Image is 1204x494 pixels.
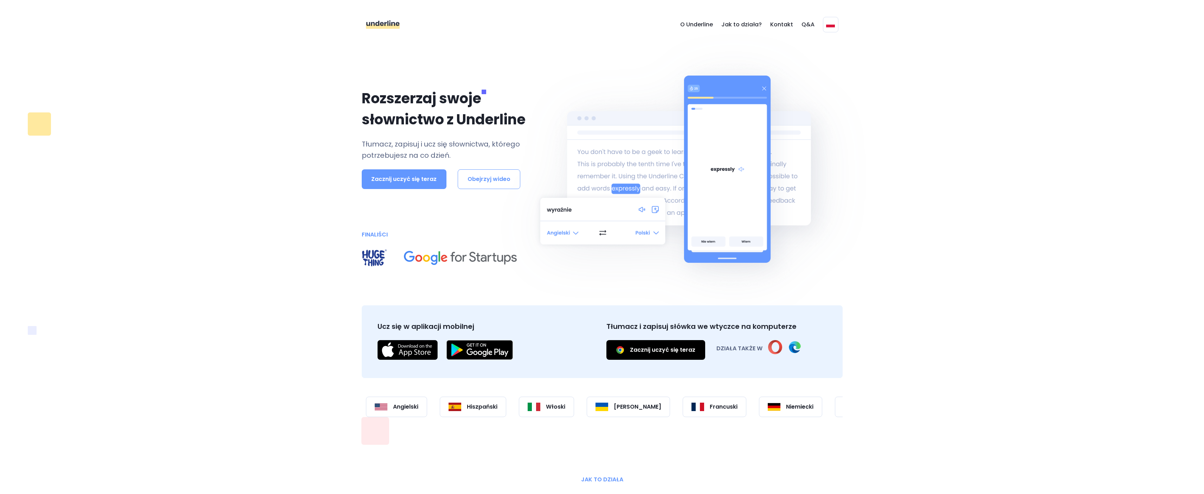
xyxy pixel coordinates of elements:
[362,88,530,130] p: Rozszerzaj swoje słownictwo z Underline
[378,321,598,332] p: Ucz się w aplikacji mobilnej
[595,403,608,411] img: Flag_of_Ukraine.svg
[375,403,387,411] img: Flag_of_the_United_States.svg
[797,14,819,35] a: Q&A
[710,403,738,411] p: Francuski
[458,169,520,189] button: Obejrzyj wideo
[366,476,838,483] h4: JAK TO DZIAŁA
[534,59,838,290] img: underline fiszki angielskie do nauki
[467,403,497,411] p: Hiszpański
[362,169,447,189] button: Zacznij uczyć się teraz
[786,403,813,411] p: Niemiecki
[766,14,797,35] a: Kontakt
[362,244,387,272] img: finaliści akceleratora startupów huge thing
[717,14,766,35] a: Jak to działa?
[768,403,780,411] img: Flag_of_Germany.svg
[614,403,661,411] p: [PERSON_NAME]
[788,340,802,354] img: underline wtyczka edge pobierz
[606,340,706,360] a: Zacznij uczyć się teraz
[393,403,418,411] p: Angielski
[826,22,835,27] img: underline flaga polski
[716,344,762,353] p: DZIAŁA TAKŻE W
[378,340,438,360] img: A777KHnR85lvAAAAAElFTkSuQmCC
[362,231,530,238] h4: FINALIŚCI
[616,346,624,354] img: underline wtyczka chrome pobierz
[768,340,782,354] img: underline wtyczka opera pobierz
[676,14,717,35] a: O Underline
[404,251,517,265] img: finaliści programu dla startupów google for startups
[362,138,530,161] p: Tłumacz, zapisuj i ucz się słownictwa, którego potrzebujesz na co dzień.
[449,403,461,411] img: Flag_of_Spain.svg
[446,340,513,360] img: VixChKwHCz5s3j7Kysh4rKir6t7wGQqtWrZrFi0VVVVXZ1dXVJhfn5Mk0PkEQIcIFBmasYbrDkmGzpowJX45yZe9UWVmJZAe8...
[546,403,565,411] p: Włoski
[366,20,400,29] img: underline aplikacja do nauki angielskiego fiszki
[691,403,704,411] img: Flag_of_France.svg
[606,321,827,332] p: Tłumacz i zapisuj słówka we wtyczce na komputerze
[528,403,540,411] img: Flag_of_Italy.svg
